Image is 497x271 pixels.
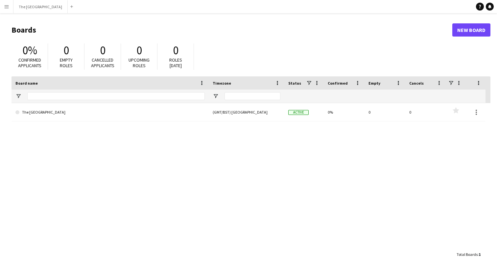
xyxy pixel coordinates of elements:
span: Confirmed [328,81,348,86]
span: 1 [479,252,481,257]
div: (GMT/BST) [GEOGRAPHIC_DATA] [209,103,284,121]
span: Active [288,110,309,115]
span: 0 [63,43,69,58]
div: : [457,248,481,261]
span: Empty roles [60,57,73,68]
span: Total Boards [457,252,478,257]
div: 0% [324,103,365,121]
span: Status [288,81,301,86]
h1: Boards [12,25,452,35]
span: Cancelled applicants [91,57,114,68]
a: New Board [452,23,490,37]
span: 0 [173,43,178,58]
span: Empty [368,81,380,86]
div: 0 [365,103,405,121]
span: Cancels [409,81,424,86]
input: Board name Filter Input [27,92,205,100]
input: Timezone Filter Input [225,92,280,100]
span: 0 [100,43,106,58]
button: Open Filter Menu [15,93,21,99]
span: Board name [15,81,38,86]
span: 0 [136,43,142,58]
span: Upcoming roles [129,57,150,68]
span: Confirmed applicants [18,57,41,68]
button: The [GEOGRAPHIC_DATA] [13,0,68,13]
a: The [GEOGRAPHIC_DATA] [15,103,205,122]
span: 0% [22,43,37,58]
div: 0 [405,103,446,121]
span: Timezone [213,81,231,86]
button: Open Filter Menu [213,93,219,99]
span: Roles [DATE] [169,57,182,68]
